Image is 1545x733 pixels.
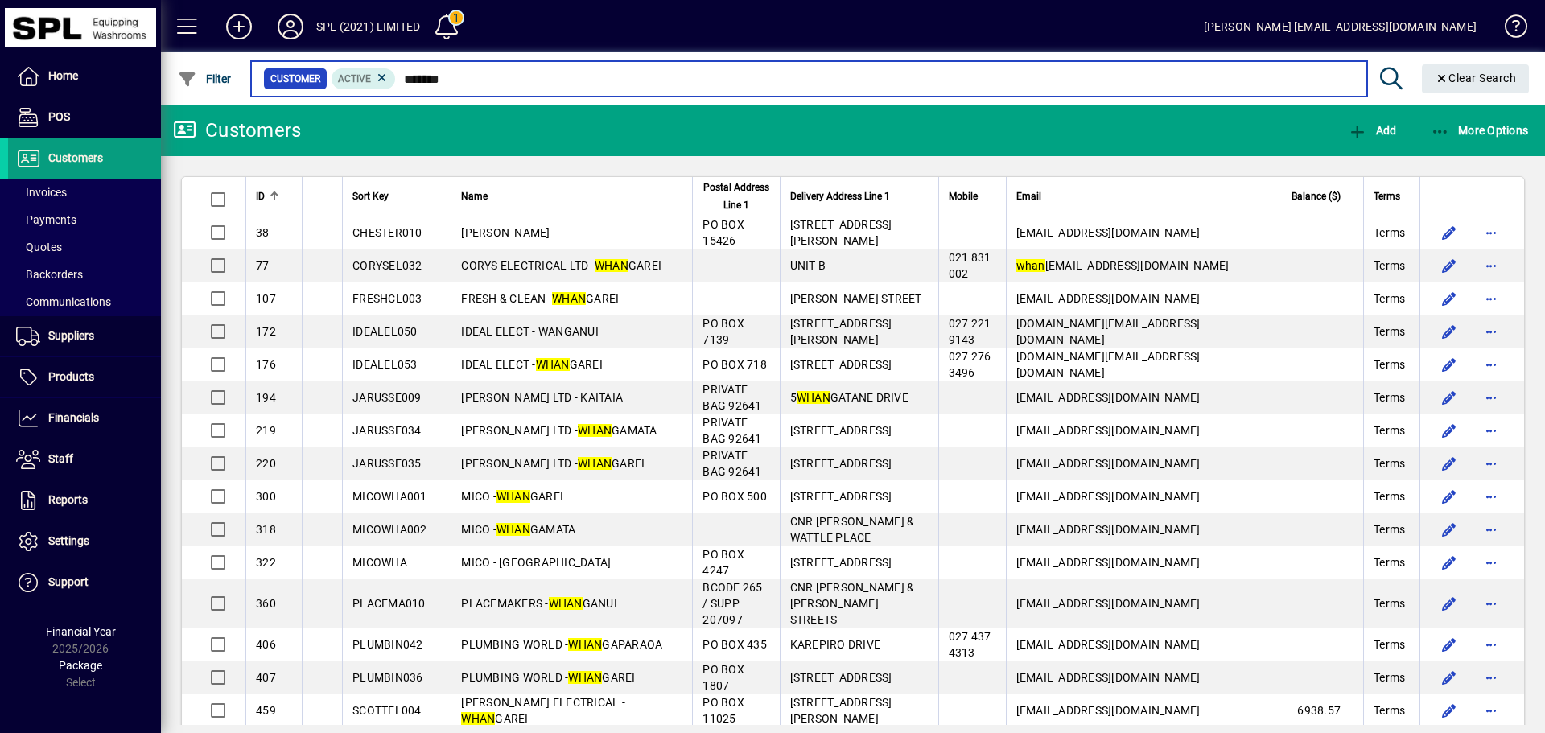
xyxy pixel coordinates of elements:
[1478,550,1504,575] button: More options
[552,292,586,305] em: WHAN
[338,73,371,84] span: Active
[949,630,991,659] span: 027 437 4313
[1016,292,1201,305] span: [EMAIL_ADDRESS][DOMAIN_NAME]
[949,251,991,280] span: 021 831 002
[316,14,420,39] div: SPL (2021) LIMITED
[1436,591,1462,616] button: Edit
[8,439,161,480] a: Staff
[1348,124,1396,137] span: Add
[790,457,892,470] span: [STREET_ADDRESS]
[1436,451,1462,476] button: Edit
[702,383,761,412] span: PRIVATE BAG 92641
[702,317,744,346] span: PO BOX 7139
[1436,253,1462,278] button: Edit
[256,704,276,717] span: 459
[8,316,161,356] a: Suppliers
[461,187,682,205] div: Name
[16,295,111,308] span: Communications
[8,357,161,397] a: Products
[1374,636,1405,653] span: Terms
[352,556,407,569] span: MICOWHA
[790,490,892,503] span: [STREET_ADDRESS]
[1478,591,1504,616] button: More options
[702,581,762,626] span: BCODE 265 / SUPP 207097
[461,226,550,239] span: [PERSON_NAME]
[790,187,890,205] span: Delivery Address Line 1
[1374,702,1405,719] span: Terms
[8,97,161,138] a: POS
[1436,698,1462,723] button: Edit
[702,218,744,247] span: PO BOX 15426
[1016,226,1201,239] span: [EMAIL_ADDRESS][DOMAIN_NAME]
[1478,517,1504,542] button: More options
[16,268,83,281] span: Backorders
[949,350,991,379] span: 027 276 3496
[461,187,488,205] span: Name
[1422,64,1530,93] button: Clear
[8,233,161,261] a: Quotes
[1436,632,1462,657] button: Edit
[1478,665,1504,690] button: More options
[270,71,320,87] span: Customer
[1436,286,1462,311] button: Edit
[256,292,276,305] span: 107
[1478,418,1504,443] button: More options
[702,663,744,692] span: PO BOX 1807
[1016,671,1201,684] span: [EMAIL_ADDRESS][DOMAIN_NAME]
[702,548,744,577] span: PO BOX 4247
[1016,187,1257,205] div: Email
[173,117,301,143] div: Customers
[256,523,276,536] span: 318
[949,187,978,205] span: Mobile
[702,416,761,445] span: PRIVATE BAG 92641
[1016,704,1201,717] span: [EMAIL_ADDRESS][DOMAIN_NAME]
[790,259,826,272] span: UNIT B
[1478,220,1504,245] button: More options
[352,671,423,684] span: PLUMBIN036
[1493,3,1525,56] a: Knowledge Base
[352,391,422,404] span: JARUSSE009
[496,523,530,536] em: WHAN
[1431,124,1529,137] span: More Options
[48,411,99,424] span: Financials
[1478,632,1504,657] button: More options
[352,704,422,717] span: SCOTTEL004
[797,391,830,404] em: WHAN
[1374,224,1405,241] span: Terms
[536,358,570,371] em: WHAN
[1267,694,1363,727] td: 6938.57
[1478,352,1504,377] button: More options
[1016,556,1201,569] span: [EMAIL_ADDRESS][DOMAIN_NAME]
[59,659,102,672] span: Package
[256,638,276,651] span: 406
[461,259,661,272] span: CORYS ELECTRICAL LTD - GAREI
[702,179,769,214] span: Postal Address Line 1
[8,288,161,315] a: Communications
[352,292,422,305] span: FRESHCL003
[790,391,908,404] span: 5 GATANE DRIVE
[1374,257,1405,274] span: Terms
[1016,350,1201,379] span: [DOMAIN_NAME][EMAIL_ADDRESS][DOMAIN_NAME]
[1436,220,1462,245] button: Edit
[1016,457,1201,470] span: [EMAIL_ADDRESS][DOMAIN_NAME]
[256,424,276,437] span: 219
[790,581,915,626] span: CNR [PERSON_NAME] & [PERSON_NAME] STREETS
[16,213,76,226] span: Payments
[790,556,892,569] span: [STREET_ADDRESS]
[461,391,623,404] span: [PERSON_NAME] LTD - KAITAIA
[461,292,619,305] span: FRESH & CLEAN - GAREI
[46,625,116,638] span: Financial Year
[568,671,602,684] em: WHAN
[595,259,628,272] em: WHAN
[1478,698,1504,723] button: More options
[48,370,94,383] span: Products
[48,575,89,588] span: Support
[1478,286,1504,311] button: More options
[549,597,583,610] em: WHAN
[1374,422,1405,439] span: Terms
[790,358,892,371] span: [STREET_ADDRESS]
[949,317,991,346] span: 027 221 9143
[8,261,161,288] a: Backorders
[461,712,495,725] em: WHAN
[256,358,276,371] span: 176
